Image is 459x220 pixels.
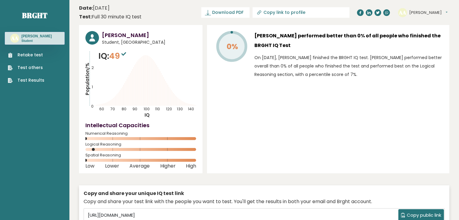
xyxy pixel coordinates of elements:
[186,165,196,167] span: High
[177,106,183,112] tspan: 130
[98,50,128,62] p: IQ:
[109,50,128,61] span: 49
[91,104,94,109] tspan: 0
[85,132,196,135] span: Numerical Reasoning
[227,41,238,52] tspan: 0%
[84,63,91,95] tspan: Population/%
[8,52,44,58] a: Retake test
[79,13,142,20] div: Full 30 minute IQ test
[102,39,196,46] span: Student, [GEOGRAPHIC_DATA]
[85,154,196,156] span: Spatial Reasoning
[79,5,110,12] time: [DATE]
[166,106,172,112] tspan: 120
[132,106,137,112] tspan: 90
[79,5,93,11] b: Date:
[105,165,119,167] span: Lower
[85,143,196,146] span: Logical Reasoning
[155,106,160,112] tspan: 110
[102,31,196,39] h3: [PERSON_NAME]
[129,165,150,167] span: Average
[92,84,93,90] tspan: 1
[399,9,406,16] text: AA
[21,39,52,43] p: Student
[409,10,448,16] button: [PERSON_NAME]
[212,9,244,16] span: Download PDF
[100,106,104,112] tspan: 60
[254,31,443,50] h3: [PERSON_NAME] performed better than 0% of all people who finished the BRGHT IQ Test
[84,190,445,197] div: Copy and share your unique IQ test link
[160,165,176,167] span: Higher
[85,165,94,167] span: Low
[22,11,47,20] a: Brght
[201,7,250,18] a: Download PDF
[8,64,44,71] a: Test others
[79,13,92,20] b: Test:
[110,106,115,112] tspan: 70
[8,77,44,83] a: Test Results
[145,112,150,118] tspan: IQ
[21,34,52,39] h3: [PERSON_NAME]
[188,106,194,112] tspan: 140
[11,35,18,42] text: AA
[254,53,443,79] p: On [DATE], [PERSON_NAME] finished the BRGHT IQ test. [PERSON_NAME] performed better overall than ...
[144,106,150,112] tspan: 100
[84,198,445,205] div: Copy and share your test link with the people you want to test. You'll get the results in both yo...
[85,121,196,129] h4: Intellectual Capacities
[122,106,126,112] tspan: 80
[407,212,441,219] span: Copy public link
[91,65,94,70] tspan: 2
